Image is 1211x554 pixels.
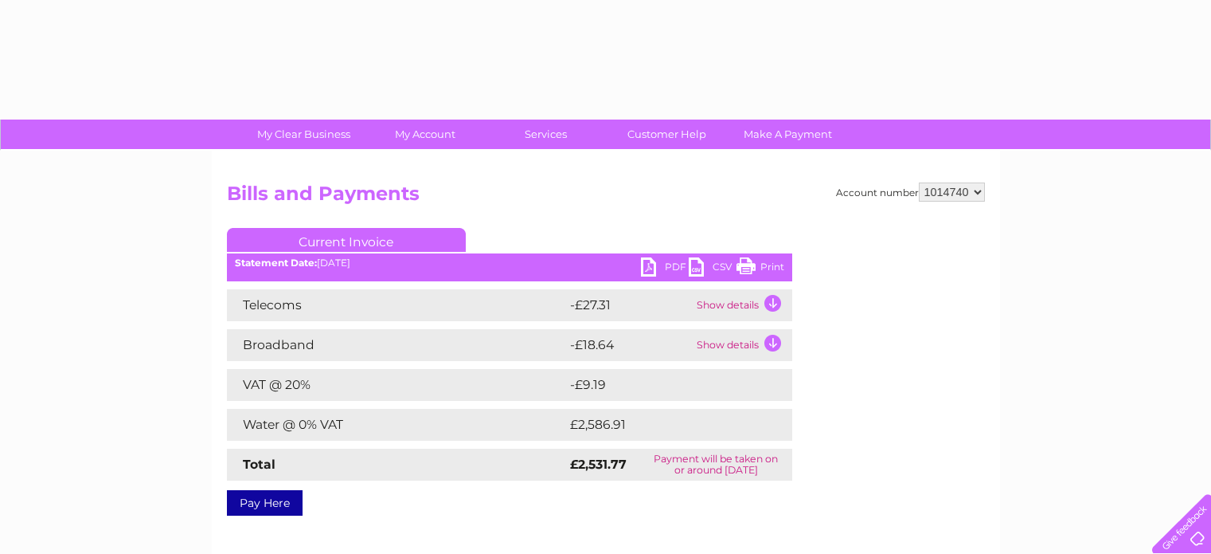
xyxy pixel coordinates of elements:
a: CSV [689,257,736,281]
td: VAT @ 20% [227,369,566,401]
a: Print [736,257,784,281]
b: Statement Date: [235,257,317,269]
div: Account number [836,183,985,202]
strong: £2,531.77 [570,457,627,472]
td: £2,586.91 [566,409,767,441]
a: Customer Help [601,120,732,149]
td: -£9.19 [566,369,757,401]
td: Telecoms [227,289,566,321]
td: Show details [693,289,792,321]
a: Services [480,120,611,149]
div: [DATE] [227,257,792,269]
a: PDF [641,257,689,281]
td: Broadband [227,329,566,361]
a: Pay Here [227,490,303,516]
td: Show details [693,329,792,361]
a: My Account [359,120,490,149]
a: Make A Payment [722,120,854,149]
td: Payment will be taken on or around [DATE] [640,449,792,481]
td: Water @ 0% VAT [227,409,566,441]
a: Current Invoice [227,228,466,252]
a: My Clear Business [238,120,369,149]
h2: Bills and Payments [227,183,985,213]
strong: Total [243,457,275,472]
td: -£27.31 [566,289,693,321]
td: -£18.64 [566,329,693,361]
